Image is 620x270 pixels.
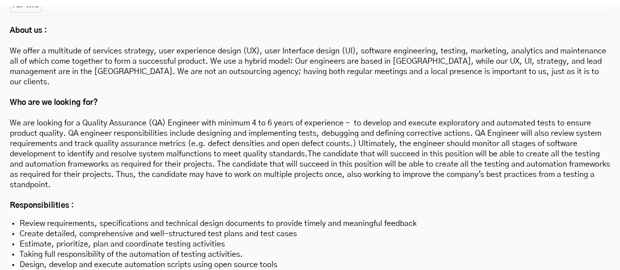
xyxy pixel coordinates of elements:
[20,229,600,239] li: Create detailed, comprehensive and well-structured test plans and test cases
[20,239,600,249] li: Estimate, prioritize, plan and coordinate testing activities
[10,26,47,34] strong: About us :
[10,201,74,209] strong: Responsibilities :
[20,219,600,229] li: Review requirements, specifications and technical design documents to provide timely and meaningf...
[20,249,600,260] li: Taking full responsibility of the automation of testing activities.
[10,25,610,211] p: We offer a multitude of services strategy, user experience design (UX), user Interface design (UI...
[20,260,600,270] li: Design, develop and execute automation scripts using open source tools
[10,98,98,106] strong: Who are we looking for?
